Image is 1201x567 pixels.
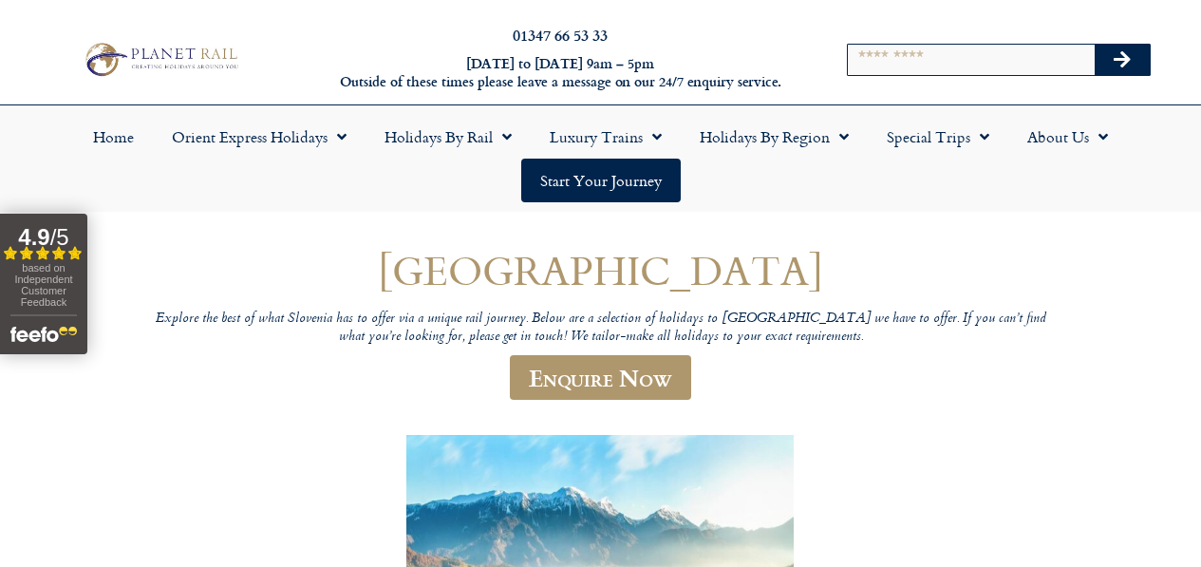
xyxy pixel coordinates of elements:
p: Explore the best of what Slovenia has to offer via a unique rail journey. Below are a selection o... [145,311,1057,346]
button: Search [1095,45,1150,75]
h1: [GEOGRAPHIC_DATA] [145,248,1057,293]
a: Special Trips [868,115,1008,159]
nav: Menu [9,115,1192,202]
a: About Us [1008,115,1127,159]
a: Holidays by Region [681,115,868,159]
a: Orient Express Holidays [153,115,366,159]
a: Enquire Now [510,355,691,400]
a: Home [74,115,153,159]
h6: [DATE] to [DATE] 9am – 5pm Outside of these times please leave a message on our 24/7 enquiry serv... [325,55,796,90]
a: 01347 66 53 33 [513,24,608,46]
a: Start your Journey [521,159,681,202]
a: Luxury Trains [531,115,681,159]
a: Holidays by Rail [366,115,531,159]
img: Planet Rail Train Holidays Logo [79,39,242,79]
